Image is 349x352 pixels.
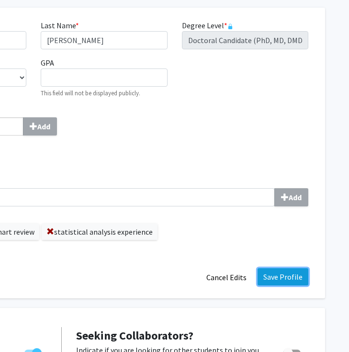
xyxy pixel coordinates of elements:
[227,23,233,29] svg: This information is provided and automatically updated by Thomas Jefferson University and is not ...
[41,57,54,68] label: GPA
[76,328,193,343] span: Seeking Collaborators?
[258,268,308,285] button: Save Profile
[200,268,253,286] button: Cancel Edits
[7,309,41,345] iframe: Chat
[182,20,233,31] label: Degree Level
[23,117,57,136] button: Programs
[37,122,50,131] b: Add
[41,20,79,31] label: Last Name
[274,188,308,206] button: Skills
[41,89,140,97] small: This field will not be displayed publicly.
[289,193,302,202] b: Add
[42,224,158,240] label: statistical analysis experience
